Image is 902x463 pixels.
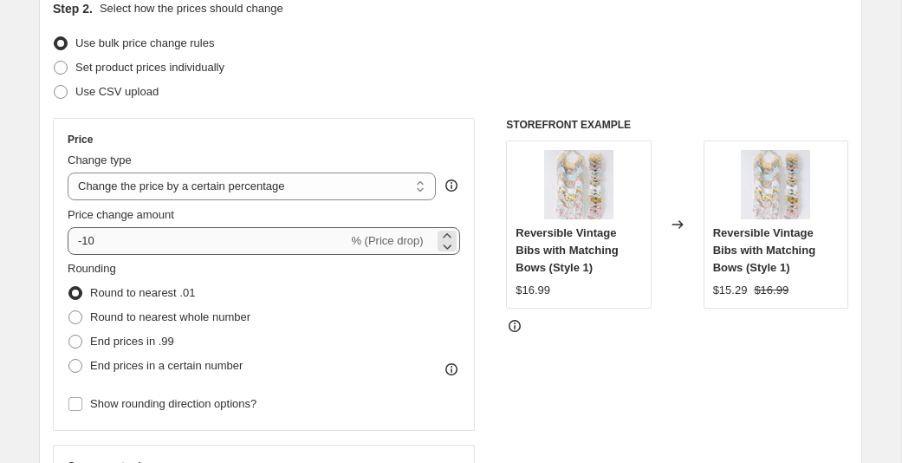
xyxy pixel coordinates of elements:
div: $16.99 [516,282,550,299]
span: End prices in .99 [90,335,174,348]
span: Reversible Vintage Bibs with Matching Bows (Style 1) [516,226,618,274]
div: $15.29 [713,282,748,299]
span: Price change amount [68,208,174,221]
span: Use bulk price change rules [75,36,214,49]
strike: $16.99 [754,282,788,299]
h3: Price [68,133,93,147]
span: Use CSV upload [75,85,159,98]
span: Show rounding direction options? [90,397,256,410]
span: % (Price drop) [351,234,423,247]
input: -15 [68,227,347,255]
span: Round to nearest whole number [90,310,250,323]
span: Round to nearest .01 [90,286,195,299]
span: Reversible Vintage Bibs with Matching Bows (Style 1) [713,226,815,274]
span: End prices in a certain number [90,359,243,372]
img: il_fullxfull.4839157225_d90n_80x.jpg [741,150,810,219]
h6: STOREFRONT EXAMPLE [506,118,848,132]
span: Rounding [68,262,116,275]
span: Set product prices individually [75,61,224,74]
div: help [443,177,460,194]
img: il_fullxfull.4839157225_d90n_80x.jpg [544,150,613,219]
span: Change type [68,153,132,166]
